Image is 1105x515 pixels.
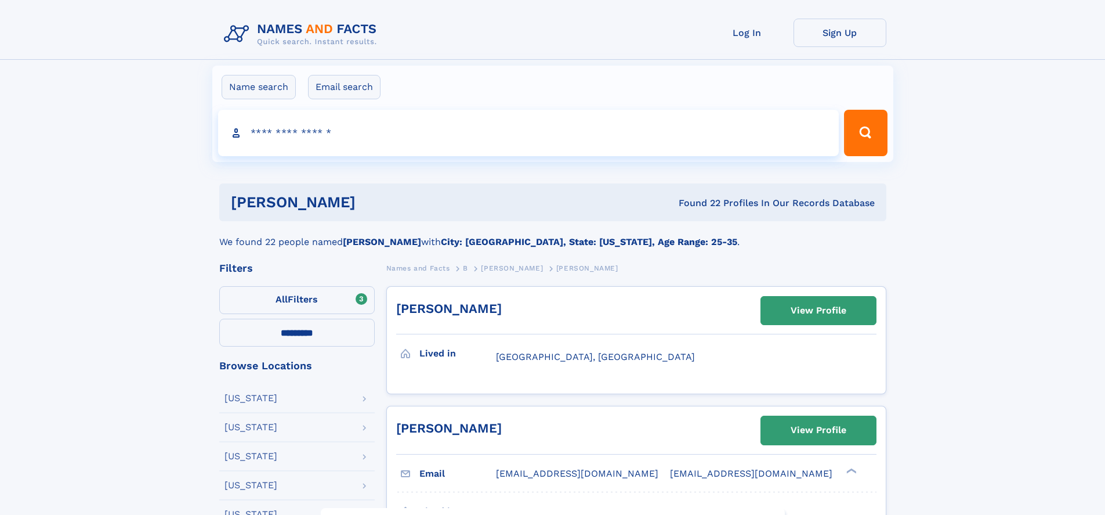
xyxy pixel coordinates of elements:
span: [EMAIL_ADDRESS][DOMAIN_NAME] [496,468,658,479]
b: [PERSON_NAME] [343,236,421,247]
div: [US_STATE] [224,423,277,432]
a: [PERSON_NAME] [481,261,543,275]
a: View Profile [761,416,876,444]
span: [PERSON_NAME] [556,264,618,272]
a: Log In [701,19,794,47]
h3: Email [419,464,496,484]
label: Name search [222,75,296,99]
div: [US_STATE] [224,481,277,490]
a: [PERSON_NAME] [396,421,502,435]
button: Search Button [844,110,887,156]
span: [EMAIL_ADDRESS][DOMAIN_NAME] [670,468,832,479]
div: Filters [219,263,375,273]
span: All [276,294,288,305]
div: Browse Locations [219,361,375,371]
span: [GEOGRAPHIC_DATA], [GEOGRAPHIC_DATA] [496,351,695,362]
div: Found 22 Profiles In Our Records Database [517,197,875,210]
a: View Profile [761,297,876,325]
input: search input [218,110,839,156]
a: B [463,261,468,275]
span: B [463,264,468,272]
div: View Profile [791,297,846,324]
a: Names and Facts [386,261,450,275]
div: View Profile [791,417,846,444]
div: We found 22 people named with . [219,221,886,249]
b: City: [GEOGRAPHIC_DATA], State: [US_STATE], Age Range: 25-35 [441,236,737,247]
label: Filters [219,286,375,314]
div: [US_STATE] [224,394,277,403]
img: Logo Names and Facts [219,19,386,50]
span: [PERSON_NAME] [481,264,543,272]
div: [US_STATE] [224,452,277,461]
label: Email search [308,75,381,99]
h1: [PERSON_NAME] [231,195,517,210]
a: Sign Up [794,19,886,47]
div: ❯ [843,467,857,474]
h3: Lived in [419,344,496,363]
a: [PERSON_NAME] [396,301,502,316]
